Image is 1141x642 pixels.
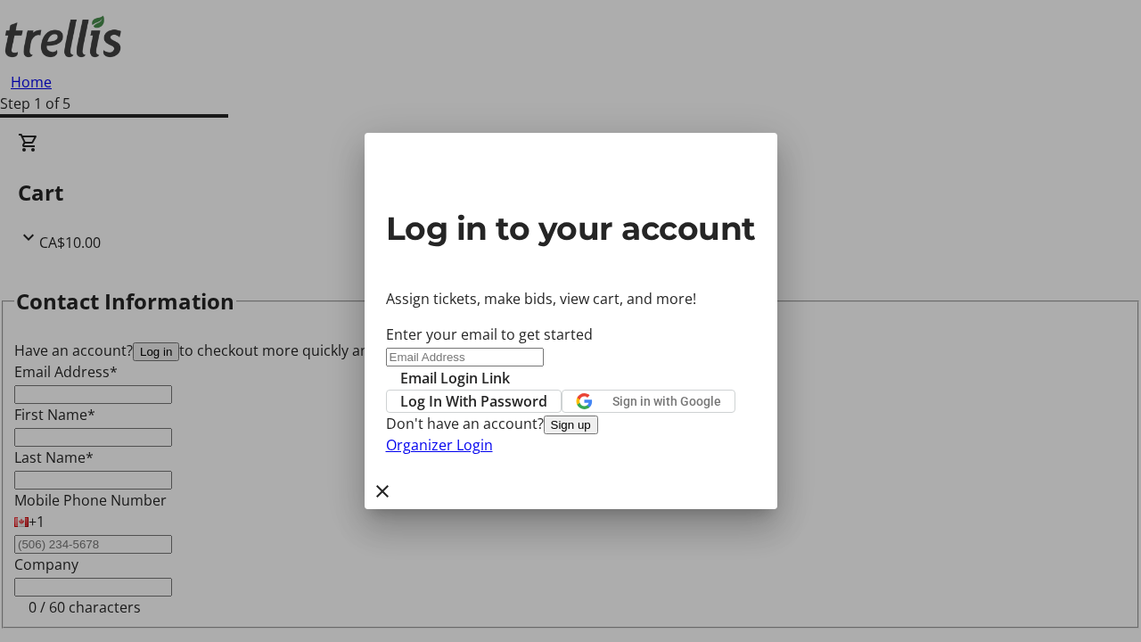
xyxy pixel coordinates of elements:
button: Sign in with Google [562,390,735,413]
button: Email Login Link [386,367,524,389]
button: Close [365,473,400,509]
div: Don't have an account? [386,413,756,434]
button: Sign up [544,416,598,434]
label: Enter your email to get started [386,325,593,344]
input: Email Address [386,348,544,366]
span: Email Login Link [400,367,510,389]
a: Organizer Login [386,435,493,455]
span: Log In With Password [400,391,547,412]
span: Sign in with Google [612,394,721,408]
button: Log In With Password [386,390,562,413]
h2: Log in to your account [386,204,756,252]
p: Assign tickets, make bids, view cart, and more! [386,288,756,309]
